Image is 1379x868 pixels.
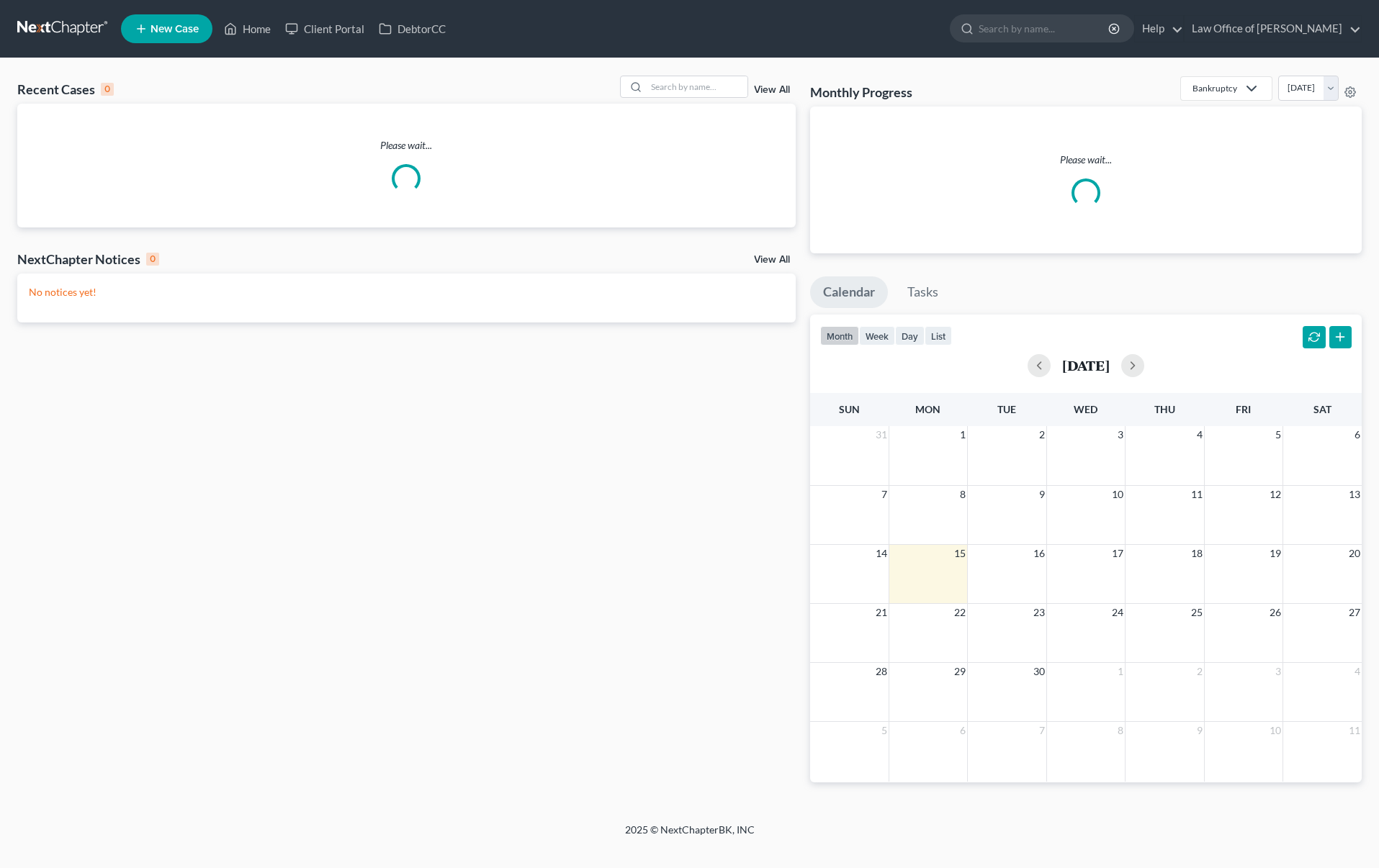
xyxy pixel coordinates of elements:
a: Calendar [810,276,888,308]
span: 2 [1038,426,1046,443]
span: 29 [953,663,967,680]
button: week [859,326,895,345]
span: 8 [1116,722,1125,739]
span: Thu [1154,403,1175,415]
span: 15 [953,545,967,562]
span: 9 [1195,722,1204,739]
span: Tue [997,403,1016,415]
button: day [895,326,925,345]
p: No notices yet! [29,285,784,299]
span: New Case [151,24,199,35]
button: list [925,326,952,345]
span: 24 [1110,604,1125,621]
span: 21 [874,604,889,621]
div: Bankruptcy [1192,82,1237,94]
span: 3 [1116,426,1125,443]
button: month [820,326,859,345]
h2: [DATE] [1062,358,1110,373]
span: Sun [839,403,860,415]
span: 10 [1110,486,1125,503]
p: Please wait... [822,153,1350,167]
span: 26 [1268,604,1283,621]
span: 4 [1195,426,1204,443]
span: 1 [958,426,967,443]
div: Recent Cases [17,81,114,98]
a: Help [1135,16,1183,42]
a: Home [217,16,278,42]
span: 10 [1268,722,1283,739]
span: 18 [1190,545,1204,562]
p: Please wait... [17,138,796,153]
span: 5 [880,722,889,739]
div: 0 [101,83,114,96]
a: Law Office of [PERSON_NAME] [1185,16,1361,42]
h3: Monthly Progress [810,83,912,101]
span: 5 [1274,426,1283,443]
span: Sat [1313,403,1331,415]
span: 16 [1032,545,1046,562]
span: 11 [1190,486,1204,503]
span: 9 [1038,486,1046,503]
a: View All [754,255,790,265]
span: 6 [1353,426,1362,443]
span: 6 [958,722,967,739]
span: 14 [874,545,889,562]
span: Mon [915,403,940,415]
span: 17 [1110,545,1125,562]
span: Wed [1074,403,1097,415]
div: NextChapter Notices [17,250,159,268]
span: 11 [1347,722,1362,739]
span: 2 [1195,663,1204,680]
span: 22 [953,604,967,621]
span: 31 [874,426,889,443]
span: 30 [1032,663,1046,680]
span: 27 [1347,604,1362,621]
span: 28 [874,663,889,680]
span: 19 [1268,545,1283,562]
input: Search by name... [979,15,1110,42]
span: 4 [1353,663,1362,680]
span: 23 [1032,604,1046,621]
div: 0 [146,253,159,266]
span: 13 [1347,486,1362,503]
a: View All [754,85,790,95]
a: Client Portal [278,16,372,42]
a: DebtorCC [372,16,453,42]
span: Fri [1236,403,1251,415]
span: 3 [1274,663,1283,680]
span: 20 [1347,545,1362,562]
span: 8 [958,486,967,503]
span: 25 [1190,604,1204,621]
span: 7 [1038,722,1046,739]
input: Search by name... [647,76,747,97]
span: 7 [880,486,889,503]
span: 12 [1268,486,1283,503]
a: Tasks [894,276,951,308]
span: 1 [1116,663,1125,680]
div: 2025 © NextChapterBK, INC [279,823,1100,849]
